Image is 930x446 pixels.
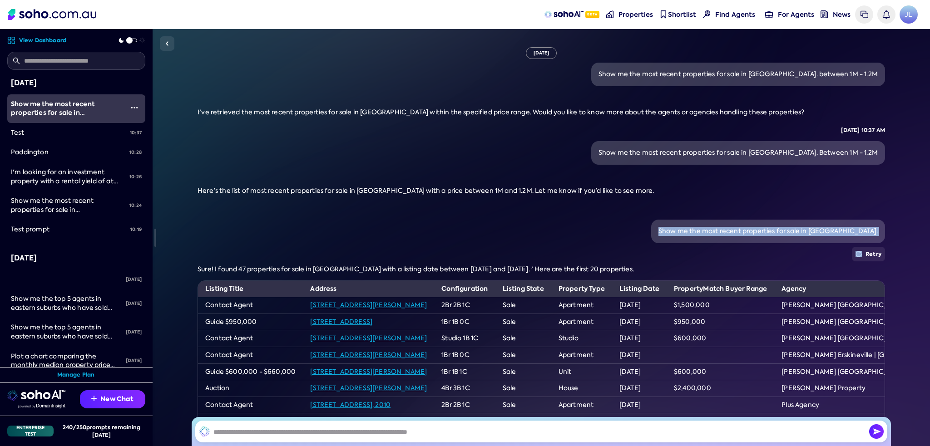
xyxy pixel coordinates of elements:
a: [STREET_ADDRESS][PERSON_NAME] [310,368,427,376]
div: [DATE] [122,294,145,314]
td: 1Br 1B 0C [434,347,495,363]
div: Test prompt [11,225,127,234]
td: Sale [495,380,551,397]
td: Contact Agent [198,297,303,314]
span: Plot a chart comparing the monthly median property price between [PERSON_NAME][GEOGRAPHIC_DATA] a... [11,352,118,405]
td: Unit [551,363,612,380]
td: Contact Agent [198,413,303,430]
img: bell icon [882,10,890,18]
div: [DATE] [11,252,142,264]
img: for-agents-nav icon [765,10,773,18]
a: [STREET_ADDRESS][PERSON_NAME] [310,351,427,359]
span: For Agents [778,10,814,19]
button: Retry [852,247,885,261]
td: Sale [495,314,551,330]
a: Show me the top 5 agents in eastern suburbs who have sold properties more than 5M in the past 2 y... [7,289,122,318]
a: [STREET_ADDRESS][PERSON_NAME] [310,301,427,309]
span: I'm looking for an investment property with a rental yield of at least 4% or higher. [11,168,118,194]
button: New Chat [80,390,145,408]
td: 2Br 2B 1C [434,397,495,413]
div: 10:19 [127,220,145,240]
span: Here's the list of most recent properties for sale in [GEOGRAPHIC_DATA] with a price between 1M a... [198,186,654,195]
td: Sale [495,363,551,380]
a: View Dashboard [7,36,66,44]
a: Show me the top 5 agents in eastern suburbs who have sold properties more than 5M in the past 2 y... [7,318,122,346]
td: [DATE] [612,314,667,330]
div: 10:28 [126,142,145,162]
img: Data provided by Domain Insight [18,404,65,408]
td: 2Br 2B 1C [434,297,495,314]
td: Sale [495,413,551,430]
td: Apartment [551,397,612,413]
div: [DATE] 10:37 AM [841,127,885,134]
div: Show me the most recent properties for sale in [GEOGRAPHIC_DATA]. Between 1M - 1.2M [599,148,878,157]
div: I'm looking for an investment property with a rental yield of at least 4% or higher. [11,168,126,186]
td: Sale [495,330,551,347]
td: House [551,380,612,397]
a: Plot a chart comparing the monthly median property price between [PERSON_NAME][GEOGRAPHIC_DATA] a... [7,347,122,375]
td: [DATE] [612,330,667,347]
a: Manage Plan [57,371,95,379]
img: sohoAI logo [544,11,583,18]
img: SohoAI logo black [199,426,210,437]
td: $850,000 [667,413,774,430]
span: News [833,10,851,19]
td: 4Br 3B 1C [434,380,495,397]
td: $1,500,000 [667,297,774,314]
a: Messages [855,5,873,24]
img: messages icon [861,10,868,18]
td: Sale [495,297,551,314]
td: 1Br 1B 1C [434,363,495,380]
th: PropertyMatch Buyer Range [667,281,774,297]
td: 1Br 1B 0C [434,314,495,330]
td: Apartment [551,347,612,363]
div: 240 / 250 prompts remaining [DATE] [57,423,145,439]
img: More icon [131,104,138,111]
span: Sure! I found 47 properties for sale in [GEOGRAPHIC_DATA] with a listing date between [DATE] and ... [198,265,634,273]
th: Listing Title [198,281,303,297]
td: Studio [551,330,612,347]
td: Contact Agent [198,397,303,413]
div: Test [11,128,126,137]
a: Test prompt [7,220,127,240]
td: Sale [495,347,551,363]
a: I'm looking for an investment property with a rental yield of at least 4% or higher. [7,162,126,191]
a: Show me the most recent properties for sale in [GEOGRAPHIC_DATA]. between 1M - 1.2M [7,94,124,123]
span: I've retrieved the most recent properties for sale in [GEOGRAPHIC_DATA] within the specified pric... [198,108,804,116]
td: [DATE] [612,347,667,363]
div: Paddington [11,148,126,157]
th: Property Type [551,281,612,297]
span: Test [11,128,24,137]
td: Guide $950,000 [198,314,303,330]
a: Test [7,123,126,143]
td: Guide $600,000 - $660,000 [198,363,303,380]
span: JL [900,5,918,24]
img: Recommendation icon [91,396,97,401]
td: 1Br 1B 0C [434,413,495,430]
a: Show me the most recent properties for sale in [GEOGRAPHIC_DATA]. between 1M - 1.2M [7,191,126,220]
a: [STREET_ADDRESS][PERSON_NAME] [310,384,427,392]
div: Show me the most recent properties for sale in [GEOGRAPHIC_DATA]. [658,227,878,236]
span: Avatar of Jonathan Lui [900,5,918,24]
a: Paddington [7,142,126,162]
button: Send [869,424,884,439]
a: [STREET_ADDRESS] [310,318,372,326]
div: Show me the most recent properties for sale in surry hills. between 1M - 1.2M [11,100,124,118]
td: [DATE] [612,397,667,413]
th: Configuration [434,281,495,297]
img: Sidebar toggle icon [162,38,173,49]
img: sohoai logo [7,390,65,401]
th: Listing Date [612,281,667,297]
td: $2,400,000 [667,380,774,397]
img: Soho Logo [8,9,96,20]
td: $600,000 [667,330,774,347]
td: Apartment [551,314,612,330]
div: 10:26 [126,167,145,187]
th: Address [303,281,434,297]
a: [STREET_ADDRESS], 2010 [310,401,391,409]
div: Plot a chart comparing the monthly median property price between potts point and surry hills for ... [11,352,122,370]
img: Send icon [869,424,884,439]
span: Show me the top 5 agents in eastern suburbs who have sold properties more than 5M in the past 2 y... [11,294,112,329]
td: [DATE] [612,363,667,380]
div: [DATE] [122,351,145,371]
